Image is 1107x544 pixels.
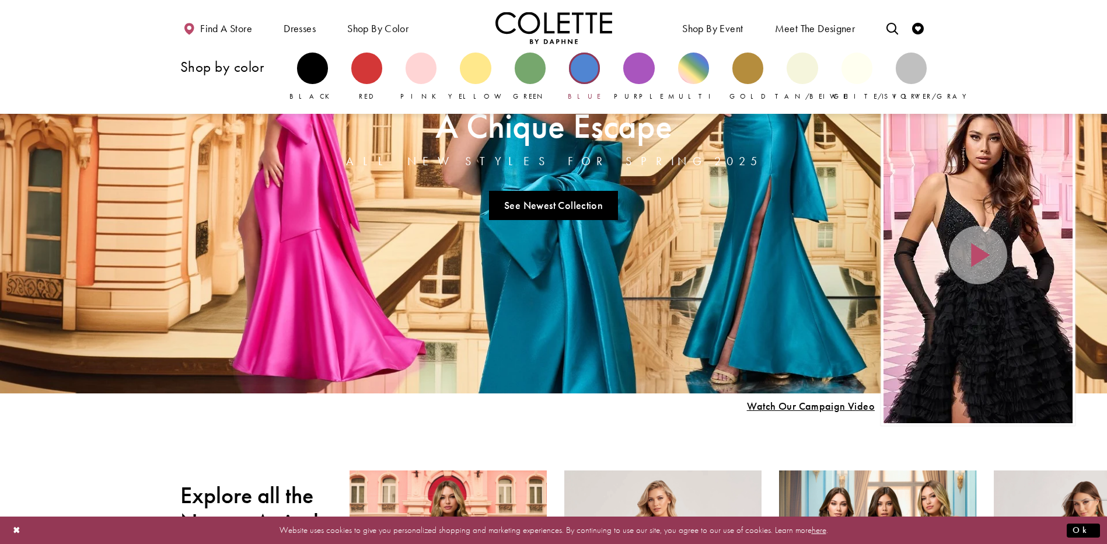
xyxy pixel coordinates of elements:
[623,53,654,102] a: Purple
[830,92,927,101] span: White/Ivory
[732,53,763,102] a: Gold
[729,92,767,101] span: Gold
[515,53,546,102] a: Green
[679,12,746,44] span: Shop By Event
[460,53,491,102] a: Yellow
[568,92,601,101] span: Blue
[775,92,848,101] span: Tan/Beige
[909,12,927,44] a: Check Wishlist
[448,92,507,101] span: Yellow
[406,53,436,102] a: Pink
[746,400,875,412] span: Play Slide #15 Video
[495,12,612,44] a: Visit Home Page
[84,522,1023,538] p: Website uses cookies to give you personalized shopping and marketing experiences. By continuing t...
[884,92,972,101] span: Silver/Gray
[682,23,743,34] span: Shop By Event
[1067,523,1100,538] button: Submit Dialog
[343,186,765,225] ul: Slider Links
[400,92,442,101] span: Pink
[772,12,858,44] a: Meet the designer
[883,12,901,44] a: Toggle search
[841,53,872,102] a: White/Ivory
[775,23,855,34] span: Meet the designer
[489,191,619,220] a: See Newest Collection A Chique Escape All New Styles For Spring 2025
[289,92,336,101] span: Black
[200,23,252,34] span: Find a store
[896,53,927,102] a: Silver/Gray
[351,53,382,102] a: Red
[7,520,27,540] button: Close Dialog
[281,12,319,44] span: Dresses
[347,23,408,34] span: Shop by color
[614,92,664,101] span: Purple
[812,524,826,536] a: here
[787,53,818,102] a: Tan/Beige
[359,92,374,101] span: Red
[569,53,600,102] a: Blue
[678,53,709,102] a: Multi
[513,92,547,101] span: Green
[284,23,316,34] span: Dresses
[180,12,255,44] a: Find a store
[668,92,718,101] span: Multi
[180,59,285,75] h3: Shop by color
[495,12,612,44] img: Colette by Daphne
[344,12,411,44] span: Shop by color
[180,482,332,536] h2: Explore all the Newest Arrivals
[297,53,328,102] a: Black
